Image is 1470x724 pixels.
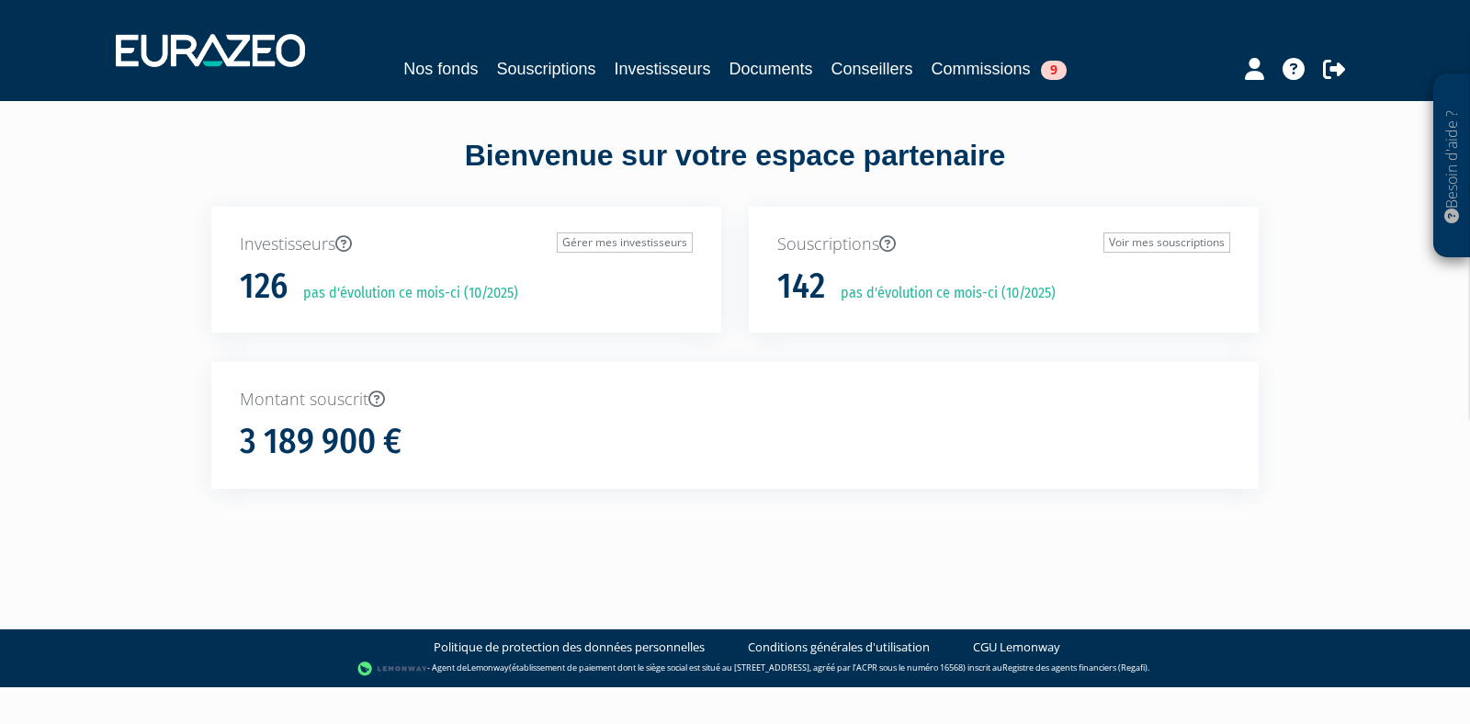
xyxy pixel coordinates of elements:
p: Besoin d'aide ? [1442,84,1463,249]
a: Documents [729,56,813,82]
p: Montant souscrit [240,388,1230,412]
span: 9 [1041,61,1067,80]
p: pas d'évolution ce mois-ci (10/2025) [828,283,1056,304]
h1: 126 [240,267,288,306]
p: Investisseurs [240,232,693,256]
a: Nos fonds [403,56,478,82]
a: Lemonway [467,662,509,673]
a: Politique de protection des données personnelles [434,639,705,656]
img: logo-lemonway.png [357,660,428,678]
a: Conseillers [831,56,913,82]
a: CGU Lemonway [973,639,1060,656]
a: Investisseurs [614,56,710,82]
p: Souscriptions [777,232,1230,256]
a: Commissions9 [932,56,1067,82]
a: Conditions générales d'utilisation [748,639,930,656]
h1: 3 189 900 € [240,423,401,461]
a: Registre des agents financiers (Regafi) [1002,662,1148,673]
a: Souscriptions [496,56,595,82]
h1: 142 [777,267,825,306]
a: Gérer mes investisseurs [557,232,693,253]
a: Voir mes souscriptions [1103,232,1230,253]
div: - Agent de (établissement de paiement dont le siège social est situé au [STREET_ADDRESS], agréé p... [18,660,1452,678]
div: Bienvenue sur votre espace partenaire [198,135,1272,207]
img: 1732889491-logotype_eurazeo_blanc_rvb.png [116,34,305,67]
p: pas d'évolution ce mois-ci (10/2025) [290,283,518,304]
